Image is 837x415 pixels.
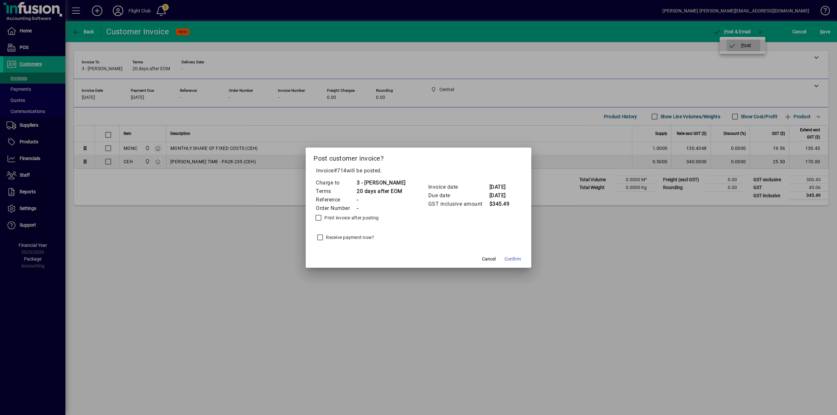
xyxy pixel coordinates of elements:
td: - [356,204,406,213]
span: Confirm [504,256,521,263]
td: - [356,196,406,204]
h2: Post customer invoice? [306,148,531,167]
label: Print invoice after posting [323,215,379,221]
p: Invoice will be posted . [314,167,523,175]
button: Cancel [478,253,499,265]
label: Receive payment now? [325,234,374,241]
td: [DATE] [489,191,515,200]
td: Charge to [316,179,356,187]
td: Reference [316,196,356,204]
td: 20 days after EOM [356,187,406,196]
td: GST inclusive amount [428,200,489,208]
button: Confirm [502,253,523,265]
td: 3 - [PERSON_NAME] [356,179,406,187]
span: #714 [334,168,347,174]
td: $345.49 [489,200,515,208]
td: Due date [428,191,489,200]
td: Terms [316,187,356,196]
span: Cancel [482,256,496,263]
td: [DATE] [489,183,515,191]
td: Invoice date [428,183,489,191]
td: Order Number [316,204,356,213]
